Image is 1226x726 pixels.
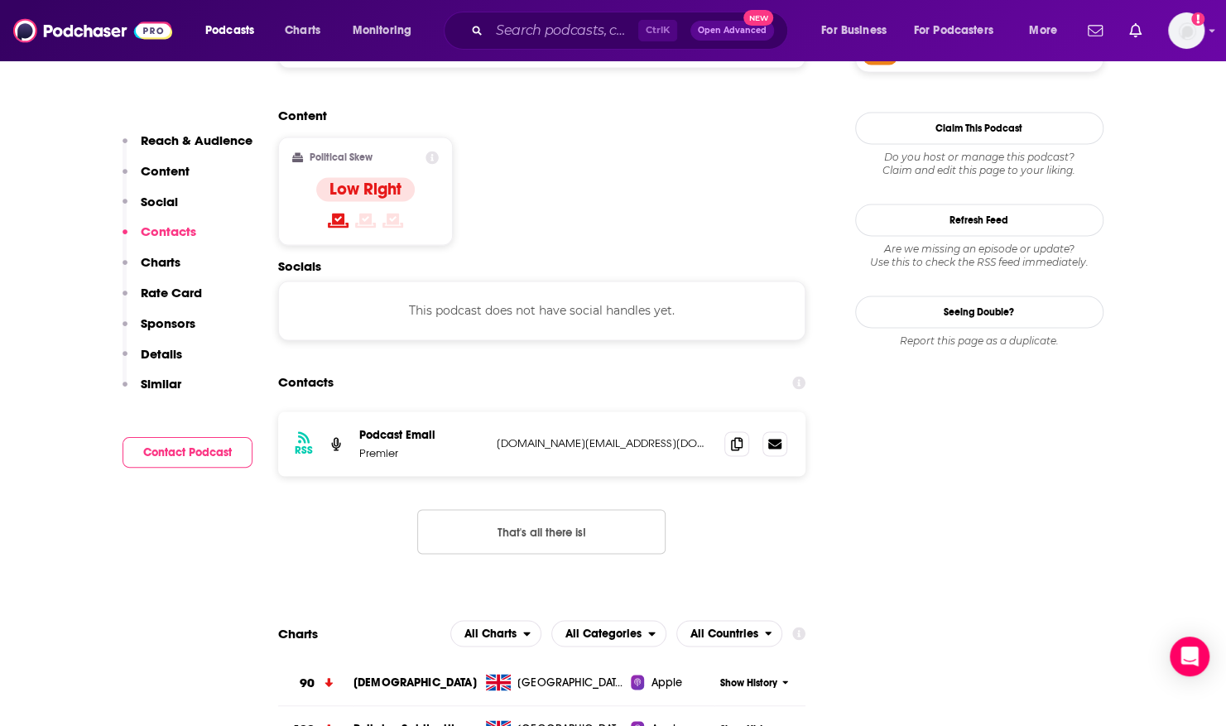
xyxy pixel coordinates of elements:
button: Contacts [123,224,196,254]
img: Podchaser - Follow, Share and Rate Podcasts [13,15,172,46]
span: Open Advanced [698,26,767,35]
span: New [743,10,773,26]
svg: Add a profile image [1191,12,1204,26]
span: All Countries [690,627,758,639]
a: [GEOGRAPHIC_DATA] [479,674,631,690]
p: Content [141,163,190,179]
h2: Platforms [450,620,541,647]
button: Claim This Podcast [855,112,1103,144]
span: Ctrl K [638,20,677,41]
img: User Profile [1168,12,1204,49]
button: Sponsors [123,315,195,346]
h4: Low Right [329,179,401,200]
p: Podcast Email [359,428,483,442]
h2: Socials [278,258,806,274]
span: Podcasts [205,19,254,42]
button: Show History [714,676,794,690]
p: Sponsors [141,315,195,331]
input: Search podcasts, credits, & more... [489,17,638,44]
span: Logged in as ShellB [1168,12,1204,49]
span: Charts [285,19,320,42]
p: Contacts [141,224,196,239]
a: 90 [278,660,353,705]
button: open menu [551,620,666,647]
button: Details [123,346,182,377]
span: Do you host or manage this podcast? [855,151,1103,164]
button: Rate Card [123,285,202,315]
span: Apple [651,674,682,690]
a: Apple [631,674,714,690]
a: Charts [274,17,330,44]
p: Premier [359,445,483,459]
h2: Categories [551,620,666,647]
span: All Categories [565,627,642,639]
button: open menu [903,17,1017,44]
a: Show notifications dropdown [1081,17,1109,45]
div: Search podcasts, credits, & more... [459,12,804,50]
a: Show notifications dropdown [1123,17,1148,45]
p: Rate Card [141,285,202,300]
h3: RSS [295,444,313,457]
a: Seeing Double? [855,296,1103,328]
p: Details [141,346,182,362]
button: Social [123,194,178,224]
div: Are we missing an episode or update? Use this to check the RSS feed immediately. [855,243,1103,269]
button: open menu [810,17,907,44]
span: For Podcasters [914,19,993,42]
button: Refresh Feed [855,204,1103,236]
button: Reach & Audience [123,132,252,163]
h2: Charts [278,625,318,641]
span: All Charts [464,627,517,639]
h3: 90 [300,673,315,692]
button: Show profile menu [1168,12,1204,49]
p: Charts [141,254,180,270]
span: Monitoring [353,19,411,42]
span: More [1029,19,1057,42]
div: Open Intercom Messenger [1170,637,1209,676]
h2: Contacts [278,367,334,398]
button: open menu [450,620,541,647]
h2: Political Skew [310,151,373,163]
p: Similar [141,376,181,392]
div: Report this page as a duplicate. [855,334,1103,348]
button: Content [123,163,190,194]
h2: Countries [676,620,783,647]
button: open menu [676,620,783,647]
p: Social [141,194,178,209]
button: open menu [194,17,276,44]
span: United Kingdom [517,674,625,690]
div: This podcast does not have social handles yet. [278,281,806,340]
p: [DOMAIN_NAME][EMAIL_ADDRESS][DOMAIN_NAME] [497,436,712,450]
span: For Business [821,19,887,42]
button: Contact Podcast [123,437,252,468]
a: [DEMOGRAPHIC_DATA] [353,675,477,689]
button: Charts [123,254,180,285]
h2: Content [278,108,793,123]
div: Claim and edit this page to your liking. [855,151,1103,177]
button: Open AdvancedNew [690,21,774,41]
button: Nothing here. [417,509,666,554]
button: Similar [123,376,181,406]
button: open menu [341,17,433,44]
p: Reach & Audience [141,132,252,148]
button: open menu [1017,17,1078,44]
span: Show History [720,676,777,690]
